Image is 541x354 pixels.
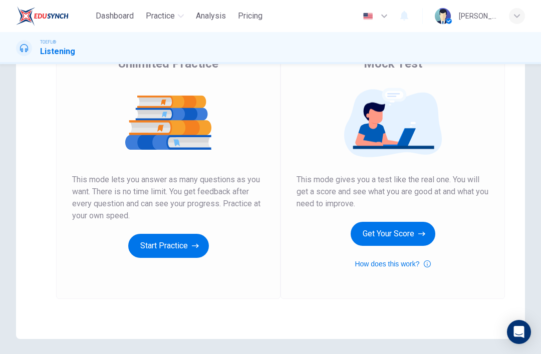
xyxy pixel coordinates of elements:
span: Practice [146,10,175,22]
button: Analysis [192,7,230,25]
img: Profile picture [435,8,451,24]
button: How does this work? [355,258,430,270]
span: Analysis [196,10,226,22]
button: Dashboard [92,7,138,25]
span: This mode lets you answer as many questions as you want. There is no time limit. You get feedback... [72,174,264,222]
h1: Listening [40,46,75,58]
img: en [362,13,374,20]
span: This mode gives you a test like the real one. You will get a score and see what you are good at a... [297,174,489,210]
a: EduSynch logo [16,6,92,26]
button: Start Practice [128,234,209,258]
span: TOEFL® [40,39,56,46]
span: Pricing [238,10,262,22]
button: Get Your Score [351,222,435,246]
button: Pricing [234,7,266,25]
div: [PERSON_NAME] [459,10,497,22]
img: EduSynch logo [16,6,69,26]
span: Dashboard [96,10,134,22]
button: Practice [142,7,188,25]
div: Open Intercom Messenger [507,320,531,344]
